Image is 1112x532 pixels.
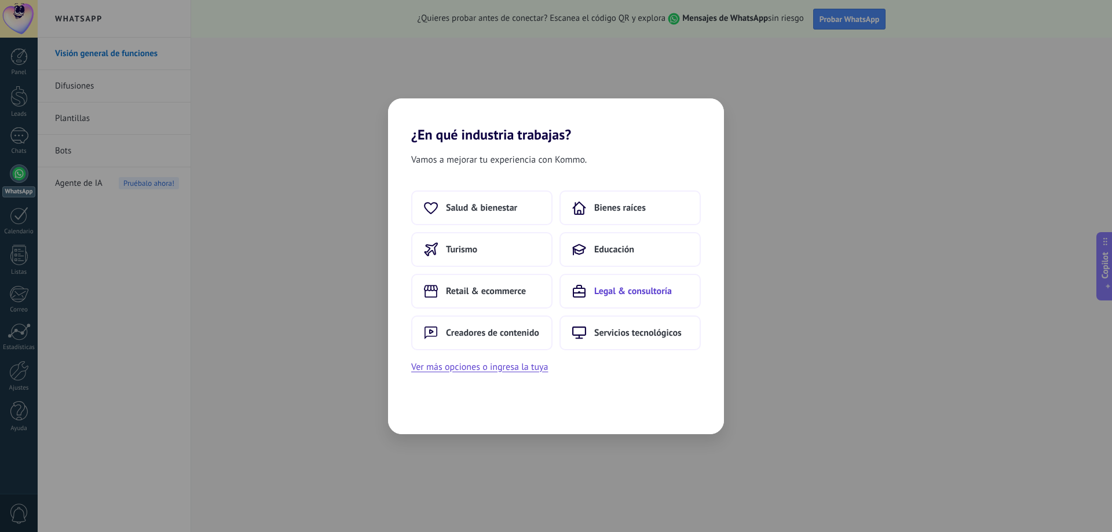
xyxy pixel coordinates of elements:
span: Servicios tecnológicos [594,327,682,339]
span: Retail & ecommerce [446,285,526,297]
button: Creadores de contenido [411,315,553,350]
span: Educación [594,244,634,255]
span: Creadores de contenido [446,327,539,339]
span: Bienes raíces [594,202,646,214]
h2: ¿En qué industria trabajas? [388,98,724,143]
button: Turismo [411,232,553,267]
button: Educación [559,232,701,267]
span: Legal & consultoría [594,285,672,297]
button: Salud & bienestar [411,190,553,225]
button: Ver más opciones o ingresa la tuya [411,359,548,375]
button: Retail & ecommerce [411,274,553,309]
button: Legal & consultoría [559,274,701,309]
span: Vamos a mejorar tu experiencia con Kommo. [411,152,587,167]
span: Salud & bienestar [446,202,517,214]
button: Bienes raíces [559,190,701,225]
button: Servicios tecnológicos [559,315,701,350]
span: Turismo [446,244,477,255]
